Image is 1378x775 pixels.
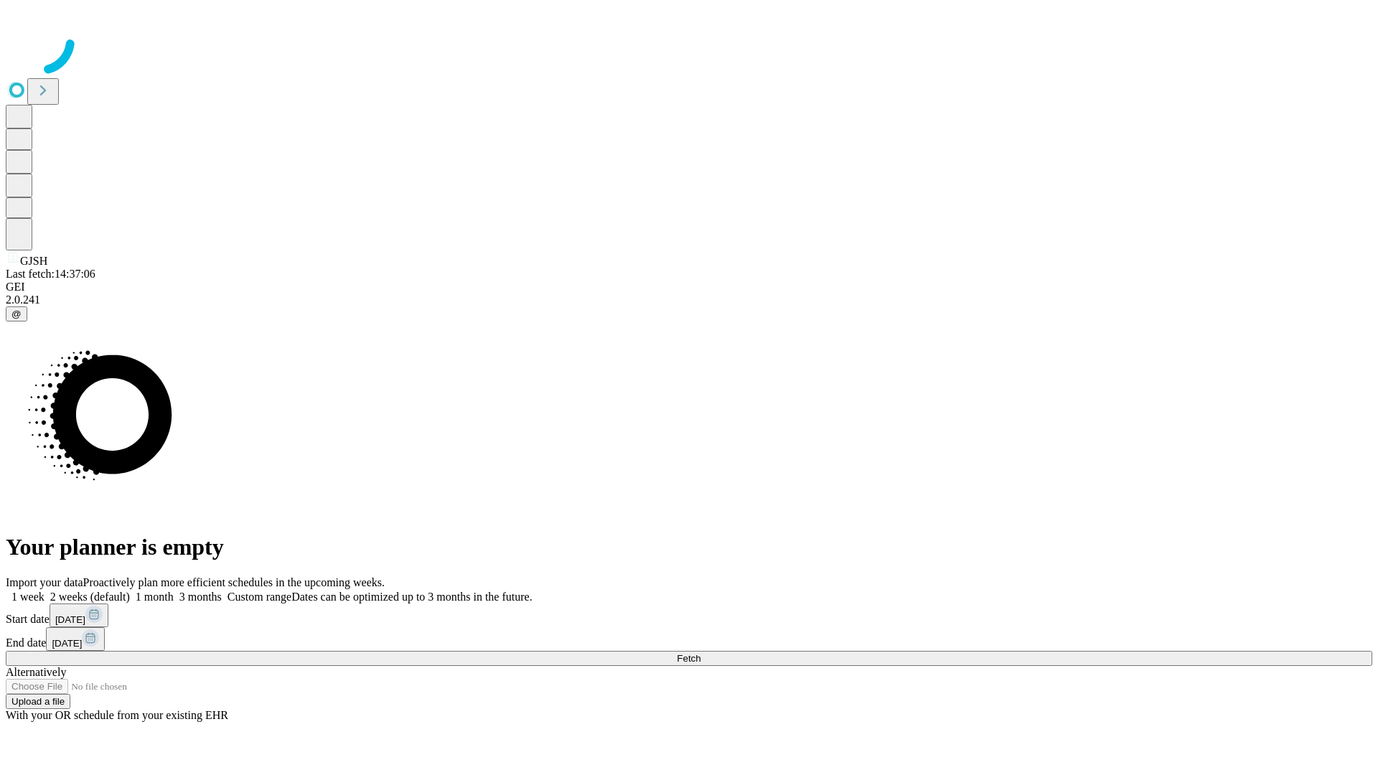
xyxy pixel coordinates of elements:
[6,281,1372,293] div: GEI
[55,614,85,625] span: [DATE]
[6,576,83,588] span: Import your data
[291,591,532,603] span: Dates can be optimized up to 3 months in the future.
[6,666,66,678] span: Alternatively
[83,576,385,588] span: Proactively plan more efficient schedules in the upcoming weeks.
[179,591,222,603] span: 3 months
[6,534,1372,560] h1: Your planner is empty
[228,591,291,603] span: Custom range
[6,651,1372,666] button: Fetch
[11,309,22,319] span: @
[11,591,44,603] span: 1 week
[46,627,105,651] button: [DATE]
[6,709,228,721] span: With your OR schedule from your existing EHR
[6,627,1372,651] div: End date
[50,603,108,627] button: [DATE]
[6,694,70,709] button: Upload a file
[20,255,47,267] span: GJSH
[677,653,700,664] span: Fetch
[50,591,130,603] span: 2 weeks (default)
[6,603,1372,627] div: Start date
[6,306,27,321] button: @
[52,638,82,649] span: [DATE]
[6,293,1372,306] div: 2.0.241
[136,591,174,603] span: 1 month
[6,268,95,280] span: Last fetch: 14:37:06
